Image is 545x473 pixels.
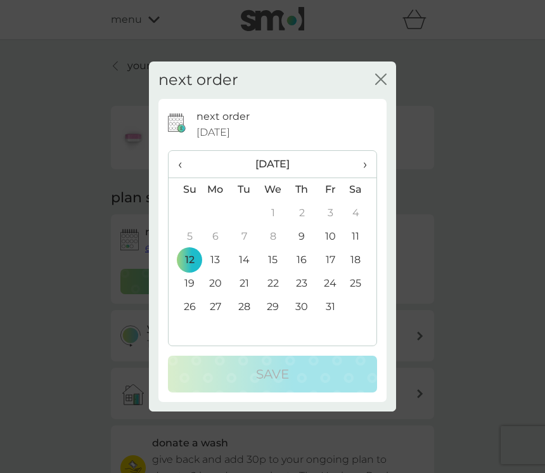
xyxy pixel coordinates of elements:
[169,249,201,272] td: 12
[288,272,316,295] td: 23
[169,178,201,202] th: Su
[201,151,345,178] th: [DATE]
[316,225,345,249] td: 10
[316,202,345,225] td: 3
[288,295,316,319] td: 30
[288,202,316,225] td: 2
[201,178,230,202] th: Mo
[169,295,201,319] td: 26
[259,202,288,225] td: 1
[259,225,288,249] td: 8
[230,249,259,272] td: 14
[259,272,288,295] td: 22
[158,71,238,89] h2: next order
[230,225,259,249] td: 7
[345,225,376,249] td: 11
[256,364,289,384] p: Save
[375,74,387,87] button: close
[201,272,230,295] td: 20
[316,178,345,202] th: Fr
[259,295,288,319] td: 29
[201,225,230,249] td: 6
[168,356,377,392] button: Save
[316,295,345,319] td: 31
[201,249,230,272] td: 13
[230,295,259,319] td: 28
[196,124,230,141] span: [DATE]
[178,151,191,178] span: ‹
[345,202,376,225] td: 4
[201,295,230,319] td: 27
[230,178,259,202] th: Tu
[354,151,367,178] span: ›
[288,178,316,202] th: Th
[169,272,201,295] td: 19
[316,249,345,272] td: 17
[288,249,316,272] td: 16
[196,108,250,125] p: next order
[230,272,259,295] td: 21
[316,272,345,295] td: 24
[345,272,376,295] td: 25
[169,225,201,249] td: 5
[345,178,376,202] th: Sa
[345,249,376,272] td: 18
[259,249,288,272] td: 15
[259,178,288,202] th: We
[288,225,316,249] td: 9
